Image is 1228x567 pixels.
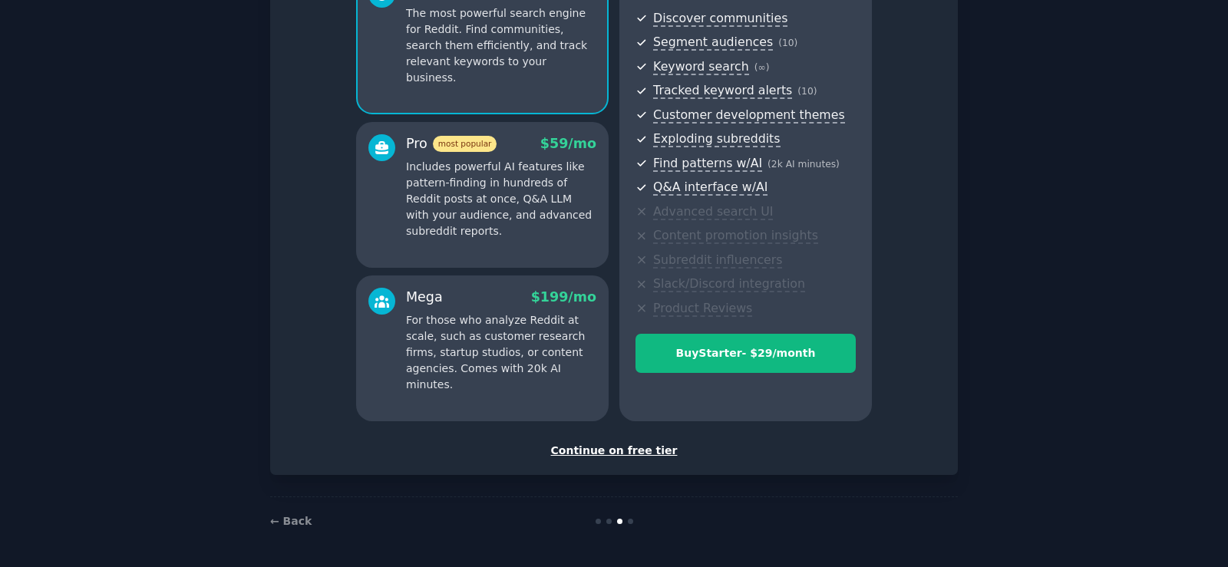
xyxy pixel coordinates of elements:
span: Slack/Discord integration [653,276,805,292]
p: The most powerful search engine for Reddit. Find communities, search them efficiently, and track ... [406,5,596,86]
span: Subreddit influencers [653,252,782,269]
span: ( 10 ) [797,86,817,97]
div: Buy Starter - $ 29 /month [636,345,855,361]
button: BuyStarter- $29/month [635,334,856,373]
span: Find patterns w/AI [653,156,762,172]
p: For those who analyze Reddit at scale, such as customer research firms, startup studios, or conte... [406,312,596,393]
span: Tracked keyword alerts [653,83,792,99]
span: ( ∞ ) [754,62,770,73]
div: Mega [406,288,443,307]
span: Segment audiences [653,35,773,51]
span: Exploding subreddits [653,131,780,147]
a: ← Back [270,515,312,527]
span: Customer development themes [653,107,845,124]
span: most popular [433,136,497,152]
span: $ 59 /mo [540,136,596,151]
span: ( 2k AI minutes ) [767,159,840,170]
span: Keyword search [653,59,749,75]
p: Includes powerful AI features like pattern-finding in hundreds of Reddit posts at once, Q&A LLM w... [406,159,596,239]
div: Continue on free tier [286,443,942,459]
span: ( 10 ) [778,38,797,48]
span: Product Reviews [653,301,752,317]
span: Advanced search UI [653,204,773,220]
span: Discover communities [653,11,787,27]
div: Pro [406,134,497,153]
span: $ 199 /mo [531,289,596,305]
span: Q&A interface w/AI [653,180,767,196]
span: Content promotion insights [653,228,818,244]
